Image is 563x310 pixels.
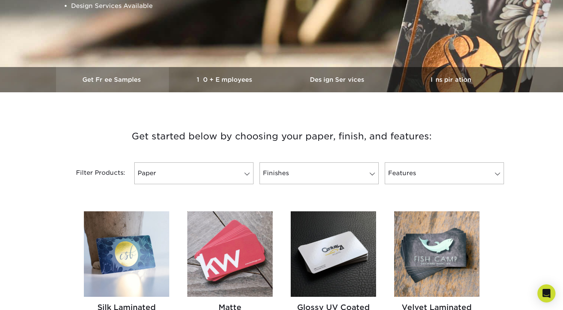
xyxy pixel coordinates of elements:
img: Silk Laminated Business Cards [84,211,169,297]
a: Get Free Samples [56,67,169,92]
h3: Get started below by choosing your paper, finish, and features: [62,119,502,153]
div: Open Intercom Messenger [537,284,555,302]
img: Glossy UV Coated Business Cards [291,211,376,297]
a: Features [385,162,504,184]
h3: Inspiration [395,76,507,83]
h3: Get Free Samples [56,76,169,83]
a: Paper [134,162,253,184]
div: Filter Products: [56,162,131,184]
a: Inspiration [395,67,507,92]
img: Velvet Laminated Business Cards [394,211,480,297]
a: Design Services [282,67,395,92]
img: Matte Business Cards [187,211,273,297]
li: Design Services Available [71,1,505,11]
a: 10+ Employees [169,67,282,92]
h3: Design Services [282,76,395,83]
a: Finishes [259,162,379,184]
h3: 10+ Employees [169,76,282,83]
